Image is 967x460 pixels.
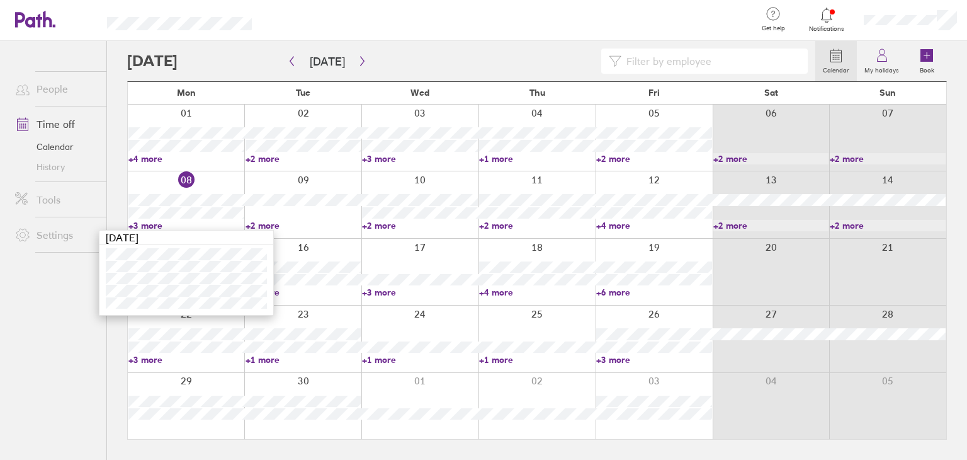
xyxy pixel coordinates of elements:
[806,25,847,33] span: Notifications
[479,220,595,231] a: +2 more
[300,51,355,72] button: [DATE]
[596,287,712,298] a: +6 more
[128,153,244,164] a: +4 more
[246,153,361,164] a: +2 more
[806,6,847,33] a: Notifications
[99,231,273,245] div: [DATE]
[529,88,545,98] span: Thu
[479,354,595,365] a: +1 more
[410,88,429,98] span: Wed
[596,354,712,365] a: +3 more
[362,287,478,298] a: +3 more
[857,63,907,74] label: My holidays
[5,157,106,177] a: History
[596,220,712,231] a: +4 more
[479,153,595,164] a: +1 more
[128,220,244,231] a: +3 more
[5,187,106,212] a: Tools
[713,220,829,231] a: +2 more
[596,153,712,164] a: +2 more
[362,220,478,231] a: +2 more
[830,153,946,164] a: +2 more
[815,63,857,74] label: Calendar
[830,220,946,231] a: +2 more
[5,137,106,157] a: Calendar
[907,41,947,81] a: Book
[246,354,361,365] a: +1 more
[5,222,106,248] a: Settings
[912,63,942,74] label: Book
[362,354,478,365] a: +1 more
[753,25,794,32] span: Get help
[246,220,361,231] a: +2 more
[764,88,778,98] span: Sat
[5,76,106,101] a: People
[362,153,478,164] a: +3 more
[177,88,196,98] span: Mon
[857,41,907,81] a: My holidays
[296,88,310,98] span: Tue
[713,153,829,164] a: +2 more
[815,41,857,81] a: Calendar
[246,287,361,298] a: +3 more
[648,88,660,98] span: Fri
[879,88,896,98] span: Sun
[5,112,106,137] a: Time off
[128,354,244,365] a: +3 more
[621,49,800,73] input: Filter by employee
[479,287,595,298] a: +4 more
